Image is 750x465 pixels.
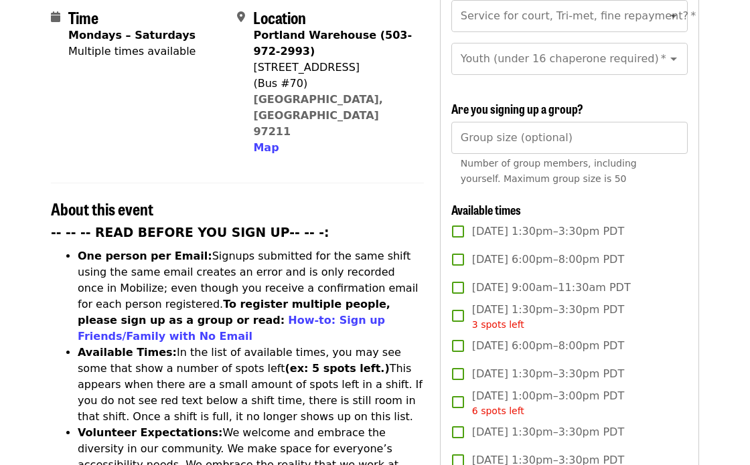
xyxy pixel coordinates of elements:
[68,5,98,29] span: Time
[472,338,624,354] span: [DATE] 6:00pm–8:00pm PDT
[51,11,60,23] i: calendar icon
[461,158,637,184] span: Number of group members, including yourself. Maximum group size is 50
[472,319,524,330] span: 3 spots left
[472,223,624,240] span: [DATE] 1:30pm–3:30pm PDT
[253,60,412,76] div: [STREET_ADDRESS]
[472,424,624,440] span: [DATE] 1:30pm–3:30pm PDT
[78,248,424,345] li: Signups submitted for the same shift using the same email creates an error and is only recorded o...
[253,141,279,154] span: Map
[78,345,424,425] li: In the list of available times, you may see some that show a number of spots left This appears wh...
[253,140,279,156] button: Map
[78,298,390,327] strong: To register multiple people, please sign up as a group or read:
[68,43,196,60] div: Multiple times available
[51,225,329,240] strong: -- -- -- READ BEFORE YOU SIGN UP-- -- -:
[78,346,177,359] strong: Available Times:
[472,388,624,418] span: [DATE] 1:00pm–3:00pm PDT
[237,11,245,23] i: map-marker-alt icon
[451,122,688,154] input: [object Object]
[285,362,389,375] strong: (ex: 5 spots left.)
[472,280,631,296] span: [DATE] 9:00am–11:30am PDT
[78,250,212,262] strong: One person per Email:
[664,50,683,68] button: Open
[78,314,385,343] a: How-to: Sign up Friends/Family with No Email
[664,7,683,25] button: Open
[472,405,524,416] span: 6 spots left
[451,100,583,117] span: Are you signing up a group?
[472,302,624,332] span: [DATE] 1:30pm–3:30pm PDT
[68,29,196,41] strong: Mondays – Saturdays
[472,366,624,382] span: [DATE] 1:30pm–3:30pm PDT
[451,201,521,218] span: Available times
[78,426,223,439] strong: Volunteer Expectations:
[472,252,624,268] span: [DATE] 6:00pm–8:00pm PDT
[253,29,412,58] strong: Portland Warehouse (503-972-2993)
[253,5,306,29] span: Location
[51,197,153,220] span: About this event
[253,76,412,92] div: (Bus #70)
[253,93,383,138] a: [GEOGRAPHIC_DATA], [GEOGRAPHIC_DATA] 97211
